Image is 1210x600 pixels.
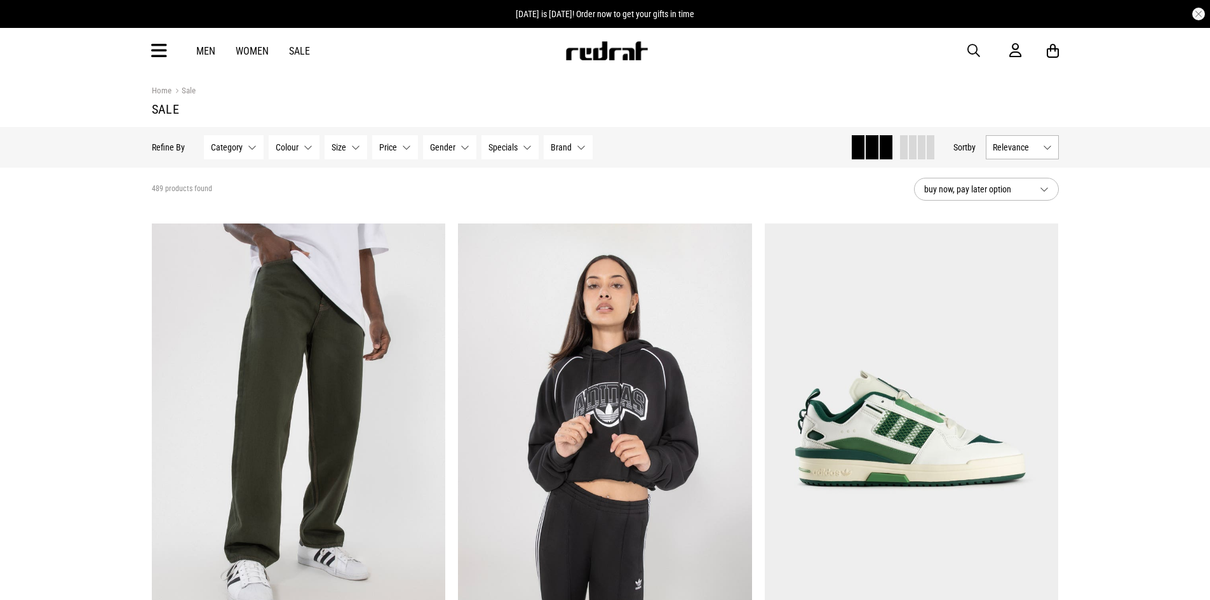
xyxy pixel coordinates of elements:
span: Relevance [993,142,1038,152]
button: buy now, pay later option [914,178,1059,201]
button: Colour [269,135,319,159]
p: Refine By [152,142,185,152]
button: Relevance [986,135,1059,159]
span: [DATE] is [DATE]! Order now to get your gifts in time [516,9,694,19]
a: Sale [289,45,310,57]
a: Sale [171,86,196,98]
span: buy now, pay later option [924,182,1030,197]
button: Sortby [953,140,976,155]
a: Men [196,45,215,57]
span: Price [379,142,397,152]
button: Gender [423,135,476,159]
span: Gender [430,142,455,152]
span: Size [332,142,346,152]
span: Category [211,142,243,152]
span: Specials [488,142,518,152]
button: Size [325,135,367,159]
button: Specials [481,135,539,159]
h1: Sale [152,102,1059,117]
button: Price [372,135,418,159]
button: Brand [544,135,593,159]
a: Women [236,45,269,57]
img: Redrat logo [565,41,649,60]
span: by [967,142,976,152]
span: 489 products found [152,184,212,194]
a: Home [152,86,171,95]
span: Brand [551,142,572,152]
span: Colour [276,142,299,152]
button: Category [204,135,264,159]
